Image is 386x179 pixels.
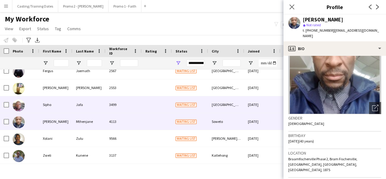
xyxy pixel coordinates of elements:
div: [DATE] [244,147,280,164]
app-action-btn: Advanced filters [25,37,32,44]
div: [PERSON_NAME] [39,79,72,96]
span: Waiting list [176,153,197,158]
span: Waiting list [176,86,197,90]
div: Jafa [72,96,106,113]
div: [DATE] [244,130,280,147]
div: [DATE] [244,113,280,130]
span: [DEMOGRAPHIC_DATA] [288,121,324,126]
span: Export [19,26,31,31]
div: 9566 [106,130,142,147]
div: Sipho [39,96,72,113]
span: Tag [55,26,61,31]
div: Zulu [72,130,106,147]
button: Everyone11,285 [281,21,313,28]
img: Xolani Zulu [13,133,25,145]
img: Samuel Mohlolo Montso [13,82,25,94]
div: Mthenjane [72,113,106,130]
span: Photo [13,49,23,53]
input: Workforce ID Filter Input [120,59,138,67]
a: View [2,25,16,33]
div: [DATE] [244,62,280,79]
span: t. [PHONE_NUMBER] [303,28,334,33]
button: Casting/Training Dates [12,0,58,12]
span: Braamfischerville Phase 2, Bram Fischerville, [GEOGRAPHIC_DATA], [GEOGRAPHIC_DATA], [GEOGRAPHIC_D... [288,157,357,172]
img: Zweli Kunene [13,150,25,162]
div: Zweli [39,147,72,164]
input: Last Name Filter Input [87,59,102,67]
button: Open Filter Menu [109,60,115,66]
span: Joined [248,49,260,53]
span: City [212,49,219,53]
span: [DATE] (43 years) [288,139,314,143]
a: Comms [65,25,83,33]
button: Open Filter Menu [248,60,253,66]
span: My Workforce [5,14,49,24]
div: Open photos pop-in [369,102,381,114]
h3: Location [288,150,381,156]
span: Waiting list [176,69,197,73]
div: 3499 [106,96,142,113]
span: Waiting list [176,103,197,107]
div: [GEOGRAPHIC_DATA] [208,96,244,113]
div: [PERSON_NAME] [303,17,343,22]
input: Joined Filter Input [259,59,277,67]
span: Status [176,49,187,53]
div: [PERSON_NAME] Bay [208,130,244,147]
input: City Filter Input [223,59,241,67]
div: Fergus [39,62,72,79]
div: 3137 [106,147,142,164]
span: Waiting list [176,136,197,141]
app-action-btn: Export XLSX [34,37,41,44]
h3: Birthday [288,133,381,138]
button: Open Filter Menu [212,60,217,66]
span: Status [37,26,49,31]
span: Comms [67,26,81,31]
span: Not rated [306,23,321,27]
div: Katlehong [208,147,244,164]
button: Open Filter Menu [176,60,181,66]
div: [GEOGRAPHIC_DATA] [208,79,244,96]
input: First Name Filter Input [54,59,69,67]
span: Last Name [76,49,94,53]
button: Open Filter Menu [43,60,48,66]
div: [DATE] [244,96,280,113]
button: Open Filter Menu [76,60,81,66]
img: Crew avatar or photo [288,24,381,114]
button: Promo 2 - [PERSON_NAME] [58,0,109,12]
span: | [EMAIL_ADDRESS][DOMAIN_NAME] [303,28,379,38]
div: [PERSON_NAME] [72,79,106,96]
div: 4113 [106,113,142,130]
img: Sipho Jafa [13,99,25,111]
img: Fergus Joemath [13,66,25,78]
span: Waiting list [176,120,197,124]
div: Soweto [208,113,244,130]
span: View [5,26,13,31]
span: Workforce ID [109,46,131,56]
a: Status [35,25,51,33]
div: Xolani [39,130,72,147]
div: [GEOGRAPHIC_DATA] [208,62,244,79]
div: Bio [283,41,386,56]
span: Rating [145,49,157,53]
h3: Profile [283,3,386,11]
a: Tag [52,25,64,33]
h3: Gender [288,115,381,121]
div: [PERSON_NAME] [39,113,72,130]
a: Export [17,25,33,33]
button: Promo 1 - Faith [109,0,141,12]
div: [DATE] [244,79,280,96]
span: First Name [43,49,61,53]
div: Kunene [72,147,106,164]
div: 2567 [106,62,142,79]
div: Joemath [72,62,106,79]
img: Thomas Mthenjane [13,116,25,128]
div: 2553 [106,79,142,96]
